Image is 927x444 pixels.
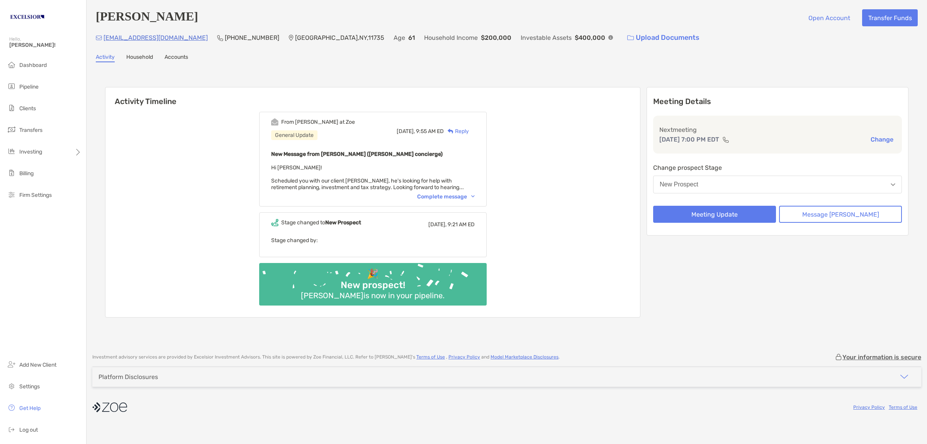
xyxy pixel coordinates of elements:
[448,221,475,228] span: 9:21 AM ED
[575,33,605,43] p: $400,000
[19,427,38,433] span: Log out
[7,103,16,113] img: clients icon
[428,221,447,228] span: [DATE],
[779,206,902,223] button: Message [PERSON_NAME]
[96,9,198,26] h4: [PERSON_NAME]
[7,190,16,199] img: firm-settings icon
[653,97,902,106] p: Meeting Details
[96,36,102,40] img: Email Icon
[104,33,208,43] p: [EMAIL_ADDRESS][DOMAIN_NAME]
[225,33,279,43] p: [PHONE_NUMBER]
[868,135,896,143] button: Change
[802,9,856,26] button: Open Account
[408,33,415,43] p: 61
[862,9,918,26] button: Transfer Funds
[424,33,478,43] p: Household Income
[19,383,40,390] span: Settings
[416,354,445,360] a: Terms of Use
[92,399,127,416] img: company logo
[444,127,469,135] div: Reply
[491,354,559,360] a: Model Marketplace Disclosures
[394,33,405,43] p: Age
[397,128,415,135] span: [DATE],
[9,42,81,48] span: [PERSON_NAME]!
[338,280,408,291] div: New prospect!
[271,164,464,191] span: Hi [PERSON_NAME]! Scheduled you with our client [PERSON_NAME], he's looking for help with retirem...
[217,35,223,41] img: Phone Icon
[126,54,153,62] a: Household
[471,195,475,198] img: Chevron icon
[7,360,16,369] img: add_new_client icon
[7,82,16,91] img: pipeline icon
[92,354,560,360] p: Investment advisory services are provided by Excelsior Investment Advisors . This site is powered...
[853,405,885,410] a: Privacy Policy
[660,181,698,188] div: New Prospect
[19,127,42,133] span: Transfers
[259,263,487,299] img: Confetti
[7,403,16,412] img: get-help icon
[653,176,902,193] button: New Prospect
[19,149,42,155] span: Investing
[659,135,719,144] p: [DATE] 7:00 PM EDT
[842,353,921,361] p: Your information is secure
[7,425,16,434] img: logout icon
[19,62,47,68] span: Dashboard
[271,236,475,245] p: Stage changed by:
[891,183,895,186] img: Open dropdown arrow
[105,87,640,106] h6: Activity Timeline
[622,29,705,46] a: Upload Documents
[271,219,278,226] img: Event icon
[295,33,384,43] p: [GEOGRAPHIC_DATA] , NY , 11735
[165,54,188,62] a: Accounts
[416,128,444,135] span: 9:55 AM ED
[271,130,317,140] div: General Update
[653,163,902,172] p: Change prospect Stage
[7,125,16,134] img: transfers icon
[627,35,634,41] img: button icon
[19,84,39,90] span: Pipeline
[98,373,158,381] div: Platform Disclosures
[7,168,16,178] img: billing icon
[722,137,729,143] img: communication type
[521,33,572,43] p: Investable Assets
[7,147,16,156] img: investing icon
[19,170,34,177] span: Billing
[19,362,56,368] span: Add New Client
[19,105,36,112] span: Clients
[281,119,355,125] div: From [PERSON_NAME] at Zoe
[417,193,475,200] div: Complete message
[608,35,613,40] img: Info Icon
[7,381,16,391] img: settings icon
[364,268,382,280] div: 🎉
[448,354,480,360] a: Privacy Policy
[271,151,443,157] b: New Message from [PERSON_NAME] ([PERSON_NAME] concierge)
[281,219,361,226] div: Stage changed to
[7,60,16,69] img: dashboard icon
[889,405,917,410] a: Terms of Use
[900,372,909,381] img: icon arrow
[289,35,294,41] img: Location Icon
[448,129,453,134] img: Reply icon
[9,3,45,31] img: Zoe Logo
[298,291,448,300] div: [PERSON_NAME] is now in your pipeline.
[271,118,278,126] img: Event icon
[653,206,776,223] button: Meeting Update
[96,54,115,62] a: Activity
[325,219,361,226] b: New Prospect
[481,33,511,43] p: $200,000
[19,192,52,198] span: Firm Settings
[659,125,896,135] p: Next meeting
[19,405,41,412] span: Get Help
